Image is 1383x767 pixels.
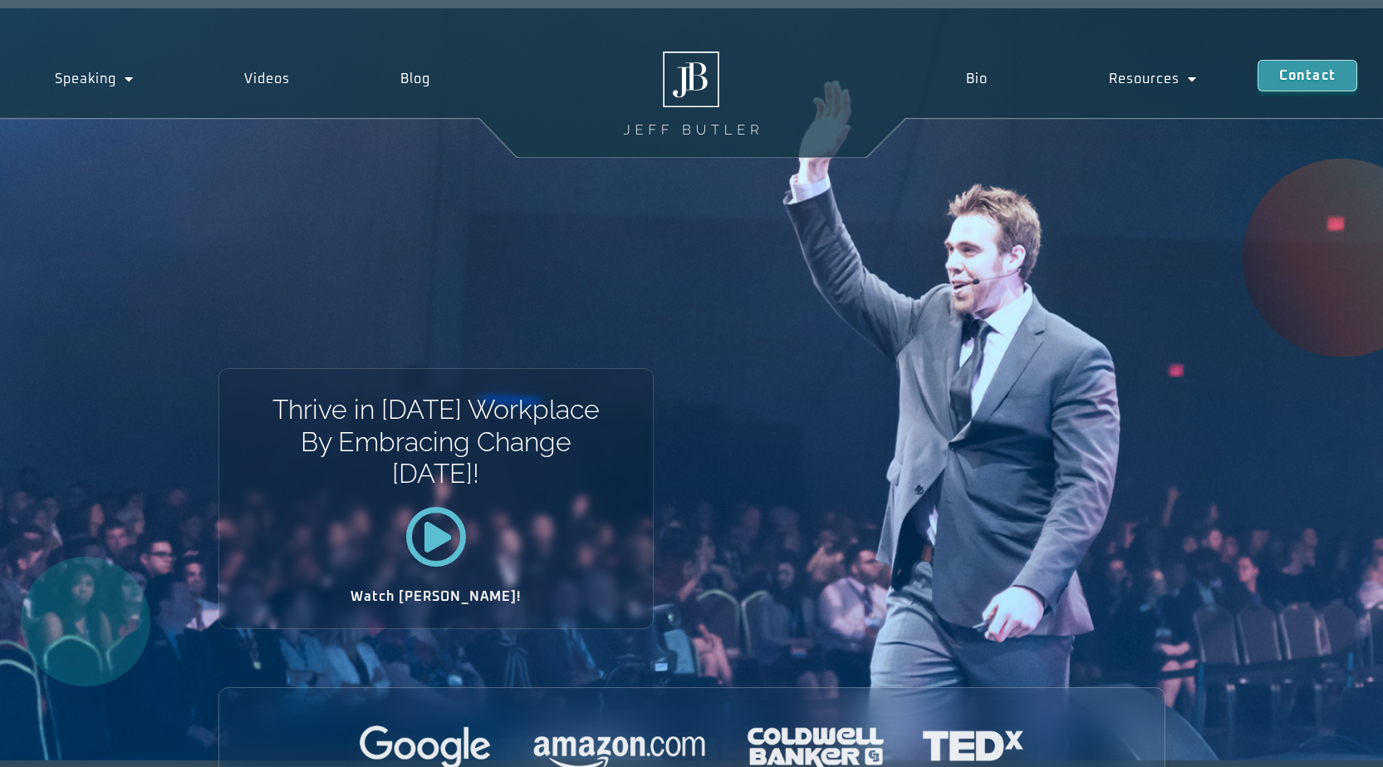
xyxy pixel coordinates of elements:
a: Videos [189,60,346,98]
a: Blog [346,60,486,98]
span: Contact [1279,69,1336,82]
a: Contact [1258,60,1357,91]
h2: Watch [PERSON_NAME]! [277,590,595,603]
a: Resources [1048,60,1258,98]
nav: Menu [905,60,1258,98]
a: Bio [905,60,1048,98]
h1: Thrive in [DATE] Workplace By Embracing Change [DATE]! [271,394,601,489]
